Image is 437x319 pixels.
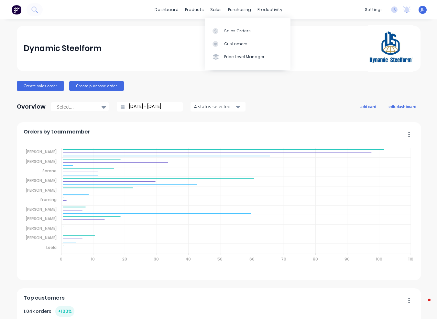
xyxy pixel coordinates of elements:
img: Dynamic Steelform [368,25,413,72]
div: 1.04k orders [24,306,74,317]
div: settings [362,5,386,15]
tspan: 70 [281,256,286,261]
button: Create sales order [17,81,64,91]
span: Orders by team member [24,128,90,136]
tspan: [PERSON_NAME] [26,159,57,164]
tspan: 0 [60,256,62,261]
tspan: Serene [42,168,57,174]
tspan: [PERSON_NAME] [26,216,57,221]
a: dashboard [151,5,182,15]
div: + 100 % [55,306,74,317]
div: sales [207,5,225,15]
tspan: [PERSON_NAME] [26,207,57,212]
tspan: [PERSON_NAME] [26,235,57,240]
span: Top customers [24,294,65,302]
tspan: 40 [186,256,191,261]
button: 4 status selected [191,102,246,112]
tspan: 30 [154,256,159,261]
div: Price Level Manager [224,54,265,60]
tspan: 100 [376,256,382,261]
tspan: 80 [313,256,318,261]
button: add card [356,102,380,111]
tspan: [PERSON_NAME] [26,149,57,154]
span: JL [421,7,424,13]
div: purchasing [225,5,254,15]
img: Factory [12,5,21,15]
tspan: 10 [91,256,95,261]
div: Dynamic Steelform [24,42,102,55]
tspan: [PERSON_NAME] [26,178,57,183]
a: Price Level Manager [205,50,290,63]
tspan: 90 [345,256,350,261]
iframe: Intercom live chat [415,297,431,313]
a: Sales Orders [205,24,290,37]
tspan: 110 [408,256,413,261]
tspan: [PERSON_NAME] [26,187,57,193]
div: Sales Orders [224,28,251,34]
tspan: 60 [249,256,255,261]
div: 4 status selected [194,103,235,110]
button: Create purchase order [69,81,124,91]
tspan: 20 [122,256,127,261]
a: Customers [205,37,290,50]
button: edit dashboard [384,102,421,111]
div: productivity [254,5,286,15]
div: Customers [224,41,247,47]
div: products [182,5,207,15]
tspan: Leela [46,245,57,250]
tspan: 50 [217,256,223,261]
tspan: [PERSON_NAME] [26,226,57,231]
div: Overview [17,100,46,113]
tspan: framing [40,197,57,202]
